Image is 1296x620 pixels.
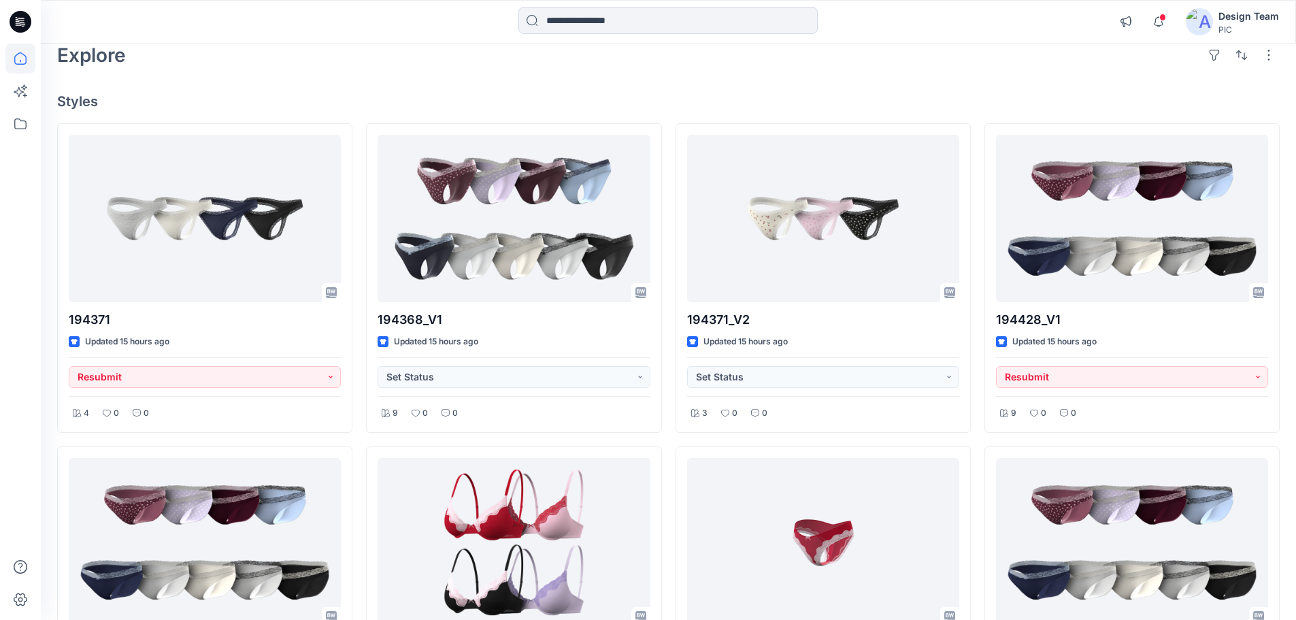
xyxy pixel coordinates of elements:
[69,135,341,303] a: 194371
[1041,406,1046,421] p: 0
[1186,8,1213,35] img: avatar
[732,406,737,421] p: 0
[57,93,1280,110] h4: Styles
[996,135,1268,303] a: 194428_V1
[114,406,119,421] p: 0
[1218,8,1279,25] div: Design Team
[57,44,126,66] h2: Explore
[422,406,428,421] p: 0
[1071,406,1076,421] p: 0
[85,335,169,349] p: Updated 15 hours ago
[762,406,767,421] p: 0
[1218,25,1279,35] div: PIC
[452,406,458,421] p: 0
[144,406,149,421] p: 0
[1011,406,1016,421] p: 9
[84,406,89,421] p: 4
[378,310,650,329] p: 194368_V1
[394,335,478,349] p: Updated 15 hours ago
[687,135,959,303] a: 194371_V2
[996,310,1268,329] p: 194428_V1
[702,406,708,421] p: 3
[1012,335,1097,349] p: Updated 15 hours ago
[703,335,788,349] p: Updated 15 hours ago
[393,406,398,421] p: 9
[69,310,341,329] p: 194371
[378,135,650,303] a: 194368_V1
[687,310,959,329] p: 194371_V2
